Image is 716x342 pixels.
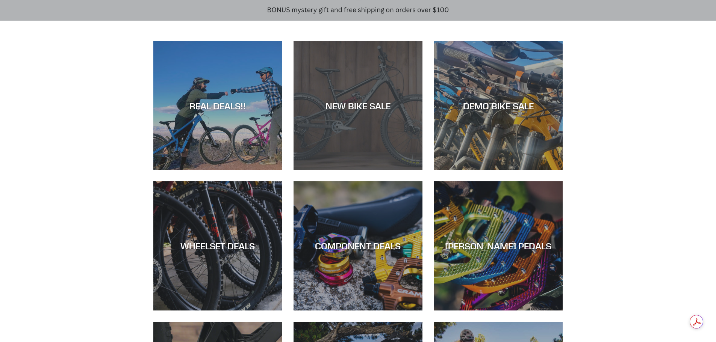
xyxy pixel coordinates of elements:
div: NEW BIKE SALE [294,100,422,111]
a: NEW BIKE SALE [294,41,422,170]
a: REAL DEALS!! [153,41,282,170]
div: [PERSON_NAME] PEDALS [434,241,563,252]
a: COMPONENT DEALS [294,181,422,310]
div: REAL DEALS!! [153,100,282,111]
div: COMPONENT DEALS [294,241,422,252]
a: [PERSON_NAME] PEDALS [434,181,563,310]
div: DEMO BIKE SALE [434,100,563,111]
a: DEMO BIKE SALE [434,41,563,170]
a: WHEELSET DEALS [153,181,282,310]
div: WHEELSET DEALS [153,241,282,252]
